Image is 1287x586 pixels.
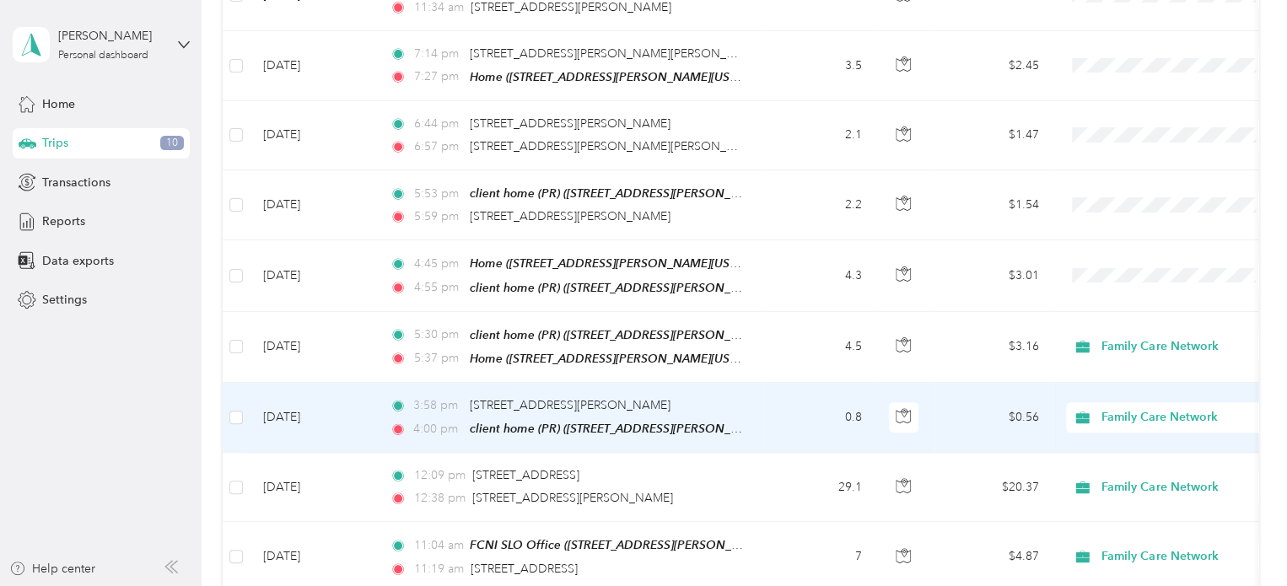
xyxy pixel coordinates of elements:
td: 4.3 [764,240,875,311]
span: client home (PR) ([STREET_ADDRESS][PERSON_NAME], [GEOGRAPHIC_DATA][PERSON_NAME], [US_STATE]) [470,422,1058,436]
td: 29.1 [764,453,875,522]
span: 10 [160,136,184,151]
span: 5:59 pm [413,207,461,226]
td: 2.2 [764,170,875,240]
td: [DATE] [250,101,376,170]
span: Reports [42,212,85,230]
button: Help center [9,560,95,578]
span: Family Care Network [1101,337,1256,356]
span: FCNI SLO Office ([STREET_ADDRESS][PERSON_NAME][US_STATE]) [470,538,832,552]
span: 11:04 am [413,536,461,555]
span: 7:27 pm [413,67,461,86]
td: [DATE] [250,312,376,383]
span: 4:55 pm [413,278,461,297]
span: 12:09 pm [413,466,465,485]
span: Family Care Network [1101,408,1256,427]
td: [DATE] [250,453,376,522]
td: [DATE] [250,240,376,311]
span: Home ([STREET_ADDRESS][PERSON_NAME][US_STATE]) [470,352,773,366]
span: client home (PR) ([STREET_ADDRESS][PERSON_NAME], [GEOGRAPHIC_DATA][PERSON_NAME], [US_STATE]) [470,186,1058,201]
span: 5:53 pm [413,185,461,203]
td: [DATE] [250,170,376,240]
span: [STREET_ADDRESS] [472,468,579,482]
span: [STREET_ADDRESS][PERSON_NAME][PERSON_NAME] [470,139,764,153]
span: 6:57 pm [413,137,461,156]
span: Home ([STREET_ADDRESS][PERSON_NAME][US_STATE]) [470,256,773,271]
div: [PERSON_NAME] [58,27,164,45]
span: [STREET_ADDRESS][PERSON_NAME] [472,491,673,505]
td: [DATE] [250,383,376,453]
td: 0.8 [764,383,875,453]
span: 4:00 pm [413,420,461,438]
span: client home (PR) ([STREET_ADDRESS][PERSON_NAME], [GEOGRAPHIC_DATA][PERSON_NAME], [US_STATE]) [470,281,1058,295]
td: 4.5 [764,312,875,383]
td: [DATE] [250,31,376,101]
span: 3:58 pm [413,396,461,415]
span: Data exports [42,252,114,270]
span: client home (PR) ([STREET_ADDRESS][PERSON_NAME], [GEOGRAPHIC_DATA][PERSON_NAME], [US_STATE]) [470,328,1058,342]
span: Trips [42,134,68,152]
span: 11:19 am [413,560,463,578]
iframe: Everlance-gr Chat Button Frame [1193,492,1287,586]
span: [STREET_ADDRESS] [471,562,578,576]
span: Home ([STREET_ADDRESS][PERSON_NAME][US_STATE]) [470,70,773,84]
td: $2.45 [934,31,1053,101]
span: 4:45 pm [413,255,461,273]
td: $20.37 [934,453,1053,522]
span: Home [42,95,75,113]
span: [STREET_ADDRESS][PERSON_NAME] [470,398,670,412]
td: 2.1 [764,101,875,170]
td: $3.16 [934,312,1053,383]
td: 3.5 [764,31,875,101]
span: 5:30 pm [413,325,461,344]
span: 5:37 pm [413,349,461,368]
div: Personal dashboard [58,51,148,61]
td: $1.54 [934,170,1053,240]
td: $0.56 [934,383,1053,453]
td: $1.47 [934,101,1053,170]
span: [STREET_ADDRESS][PERSON_NAME] [470,116,670,131]
span: [STREET_ADDRESS][PERSON_NAME][PERSON_NAME] [470,46,764,61]
span: [STREET_ADDRESS][PERSON_NAME] [470,209,670,223]
span: Family Care Network [1101,547,1256,566]
span: 7:14 pm [413,45,461,63]
span: Transactions [42,174,110,191]
span: Settings [42,291,87,309]
span: 6:44 pm [413,115,461,133]
span: Family Care Network [1101,478,1256,497]
span: 12:38 pm [413,489,465,508]
td: $3.01 [934,240,1053,311]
